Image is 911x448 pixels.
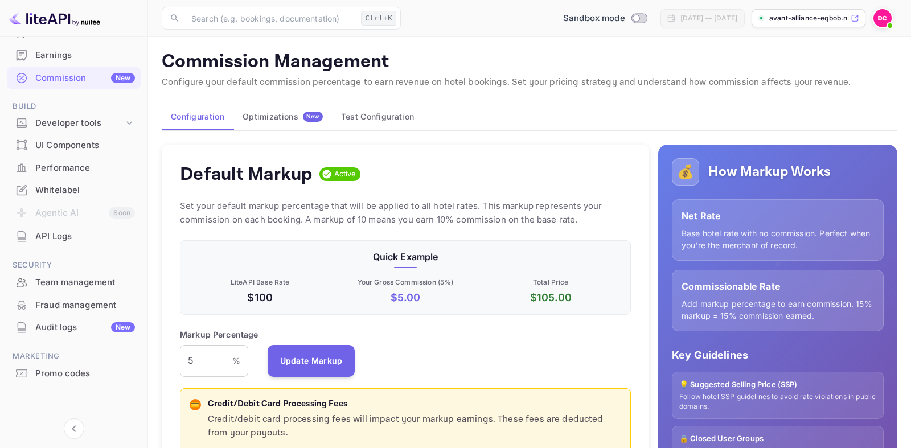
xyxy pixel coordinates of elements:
[7,179,141,200] a: Whitelabel
[679,392,876,412] p: Follow hotel SSP guidelines to avoid rate violations in public domains.
[7,294,141,317] div: Fraud management
[7,363,141,385] div: Promo codes
[682,280,874,293] p: Commissionable Rate
[7,100,141,113] span: Build
[481,277,621,287] p: Total Price
[232,355,240,367] p: %
[35,49,135,62] div: Earnings
[35,162,135,175] div: Performance
[7,157,141,179] div: Performance
[7,113,141,133] div: Developer tools
[111,73,135,83] div: New
[9,9,100,27] img: LiteAPI logo
[7,259,141,272] span: Security
[35,230,135,243] div: API Logs
[7,317,141,338] a: Audit logsNew
[64,418,84,439] button: Collapse navigation
[708,163,831,181] h5: How Markup Works
[332,103,423,130] button: Test Configuration
[361,11,396,26] div: Ctrl+K
[679,379,876,391] p: 💡 Suggested Selling Price (SSP)
[180,163,313,186] h4: Default Markup
[7,157,141,178] a: Performance
[7,44,141,65] a: Earnings
[184,7,356,30] input: Search (e.g. bookings, documentation)
[769,13,848,23] p: avant-alliance-eqbob.n...
[111,322,135,332] div: New
[243,112,323,122] div: Optimizations
[35,367,135,380] div: Promo codes
[559,12,651,25] div: Switch to Production mode
[330,168,361,180] span: Active
[7,67,141,88] a: CommissionNew
[7,22,141,43] a: Customers
[682,227,874,251] p: Base hotel rate with no commission. Perfect when you're the merchant of record.
[682,209,874,223] p: Net Rate
[35,321,135,334] div: Audit logs
[7,363,141,384] a: Promo codes
[268,345,355,377] button: Update Markup
[7,272,141,293] a: Team management
[35,299,135,312] div: Fraud management
[7,67,141,89] div: CommissionNew
[7,134,141,155] a: UI Components
[7,272,141,294] div: Team management
[35,184,135,197] div: Whitelabel
[35,276,135,289] div: Team management
[677,162,694,182] p: 💰
[335,290,475,305] p: $ 5.00
[190,250,621,264] p: Quick Example
[682,298,874,322] p: Add markup percentage to earn commission. 15% markup = 15% commission earned.
[873,9,892,27] img: Dale Castaldi
[35,139,135,152] div: UI Components
[180,345,232,377] input: 0
[563,12,625,25] span: Sandbox mode
[7,44,141,67] div: Earnings
[481,290,621,305] p: $ 105.00
[672,347,884,363] p: Key Guidelines
[190,290,330,305] p: $100
[162,76,897,89] p: Configure your default commission percentage to earn revenue on hotel bookings. Set your pricing ...
[208,398,621,411] p: Credit/Debit Card Processing Fees
[335,277,475,287] p: Your Gross Commission ( 5 %)
[7,225,141,246] a: API Logs
[7,317,141,339] div: Audit logsNew
[190,277,330,287] p: LiteAPI Base Rate
[7,179,141,202] div: Whitelabel
[162,103,233,130] button: Configuration
[180,199,631,227] p: Set your default markup percentage that will be applied to all hotel rates. This markup represent...
[208,413,621,440] p: Credit/debit card processing fees will impact your markup earnings. These fees are deducted from ...
[7,225,141,248] div: API Logs
[180,328,258,340] p: Markup Percentage
[680,13,737,23] div: [DATE] — [DATE]
[162,51,897,73] p: Commission Management
[7,134,141,157] div: UI Components
[7,294,141,315] a: Fraud management
[191,400,199,410] p: 💳
[303,113,323,120] span: New
[7,350,141,363] span: Marketing
[679,433,876,445] p: 🔒 Closed User Groups
[35,117,124,130] div: Developer tools
[35,72,135,85] div: Commission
